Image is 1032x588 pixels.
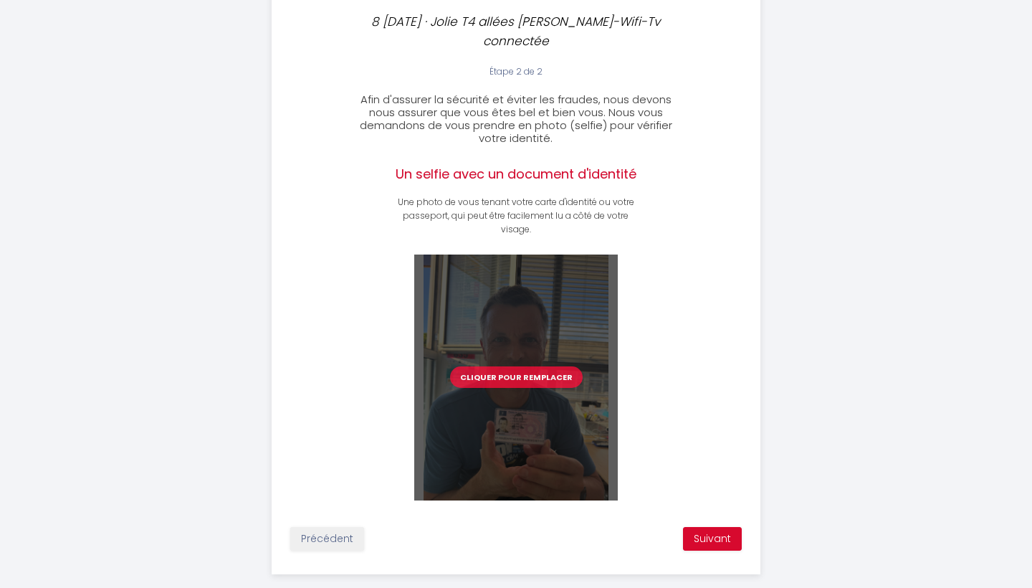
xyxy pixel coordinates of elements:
[450,366,583,388] button: Cliquer pour remplacer
[683,527,742,551] button: Suivant
[360,92,672,146] span: Afin d'assurer la sécurité et éviter les fraudes, nous devons nous assurer que vous êtes bel et b...
[489,65,543,77] span: Étape 2 de 2
[290,527,364,551] button: Précédent
[394,196,638,237] p: Une photo de vous tenant votre carte d'identité ou votre passeport, qui peut être facilement lu a...
[394,166,638,182] h2: Un selfie avec un document d'identité
[363,12,669,50] p: 8 [DATE] · Jolie T4 allées [PERSON_NAME]-Wifi-Tv connectée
